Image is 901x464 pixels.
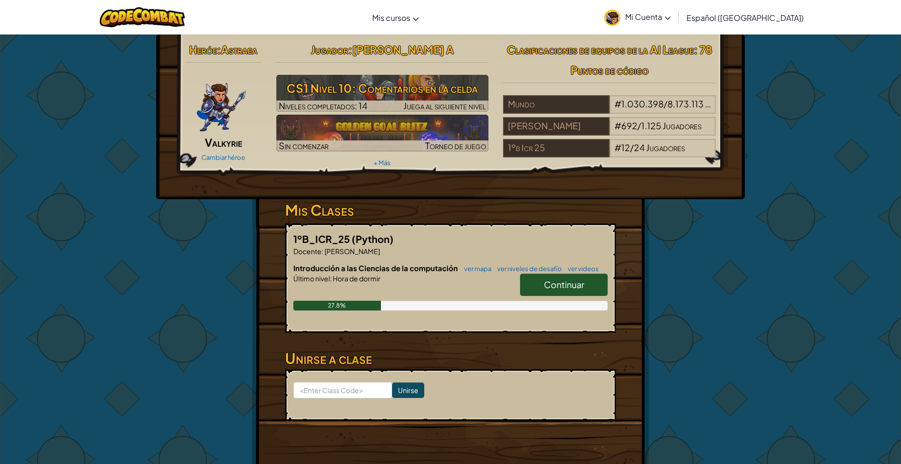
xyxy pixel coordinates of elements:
span: [PERSON_NAME] A [352,43,454,56]
span: Continuar [544,279,584,290]
span: Docente [293,247,322,256]
a: Mi Cuenta [599,2,676,33]
span: Sin comenzar [279,140,328,151]
a: Sin comenzarTorneo de juego [276,115,489,152]
span: 1.125 [641,120,661,131]
span: [PERSON_NAME] [324,247,380,256]
span: (Python) [352,233,394,245]
span: Mis cursos [372,13,410,23]
span: : 78 Puntos de código [571,43,712,77]
a: + Más [374,159,391,167]
span: # [614,98,621,109]
span: : [330,274,332,283]
a: [PERSON_NAME]#692/1.125Jugadores [503,126,716,137]
a: Cambiar héroe [201,154,245,161]
span: # [614,142,621,153]
img: CodeCombat logo [100,7,185,27]
div: 27.8% [293,301,381,310]
div: [PERSON_NAME] [503,117,609,136]
img: avatar [604,10,620,26]
span: 1.030.398 [621,98,664,109]
span: / [630,142,634,153]
span: Valkyrie [205,136,242,149]
span: Español ([GEOGRAPHIC_DATA]) [686,13,804,23]
span: 8.173.113 [667,98,703,109]
span: : [322,247,324,256]
span: Clasificaciones de equipos de la AI League [507,43,694,56]
a: ver niveles de desafío [492,265,562,273]
a: Mis cursos [367,4,424,31]
input: <Enter Class Code> [293,382,392,398]
span: / [637,120,641,131]
div: Mundo [503,95,609,114]
a: Juega al siguiente nivel [276,75,489,112]
img: Golden Goal [276,115,489,152]
a: Mundo#1.030.398/8.173.113Jugadores [503,104,716,116]
span: Torneo de juego [425,140,486,151]
span: Hora de dormir [332,274,380,283]
span: Introducción a las Ciencias de la computación [293,263,459,273]
span: # [614,120,621,131]
span: Mi Cuenta [625,12,671,22]
span: Heróe [189,43,217,56]
a: ver videos [563,265,599,273]
span: Niveles completados: 14 [279,100,367,111]
span: 1ºB_ICR_25 [293,233,352,245]
span: Jugador [311,43,348,56]
h3: CS1 Nivel 10: Comentarios en la celda [276,77,489,99]
a: 1ºb Icr 25#12/24Jugadores [503,148,716,159]
input: Unirse [392,382,424,398]
img: ValkyriePose.png [196,75,247,133]
span: Jugadores [646,142,685,153]
h3: Unirse a clase [285,347,616,369]
span: 12 [621,142,630,153]
a: ver mapa [459,265,491,273]
img: CS1 Nivel 10: Comentarios en la celda [276,75,489,112]
span: / [664,98,667,109]
span: 692 [621,120,637,131]
span: : [348,43,352,56]
a: Español ([GEOGRAPHIC_DATA]) [682,4,809,31]
span: Juega al siguiente nivel [403,100,486,111]
span: 24 [634,142,645,153]
span: : [217,43,221,56]
span: Último nivel [293,274,330,283]
span: Astraea [221,43,257,56]
h3: Mis Clases [285,199,616,221]
span: Jugadores [663,120,702,131]
div: 1ºb Icr 25 [503,139,609,157]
